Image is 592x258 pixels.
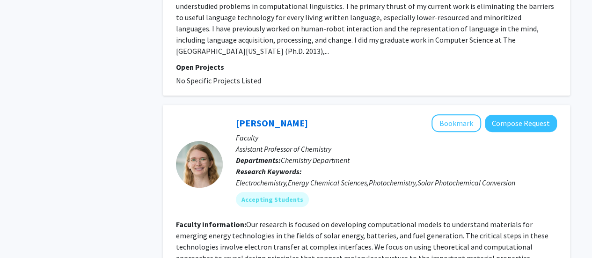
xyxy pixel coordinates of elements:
b: Departments: [236,155,281,165]
a: [PERSON_NAME] [236,117,308,129]
button: Compose Request to Rebecca Gieseking [485,115,557,132]
p: Assistant Professor of Chemistry [236,143,557,155]
div: Electrochemistry,Energy Chemical Sciences,Photochemistry,Solar Photochemical Conversion [236,177,557,188]
iframe: Chat [7,216,40,251]
p: Open Projects [176,61,557,73]
span: No Specific Projects Listed [176,76,261,85]
b: Faculty Information: [176,220,246,229]
mat-chip: Accepting Students [236,192,309,207]
span: Chemistry Department [281,155,350,165]
button: Add Rebecca Gieseking to Bookmarks [431,114,481,132]
p: Faculty [236,132,557,143]
b: Research Keywords: [236,167,302,176]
